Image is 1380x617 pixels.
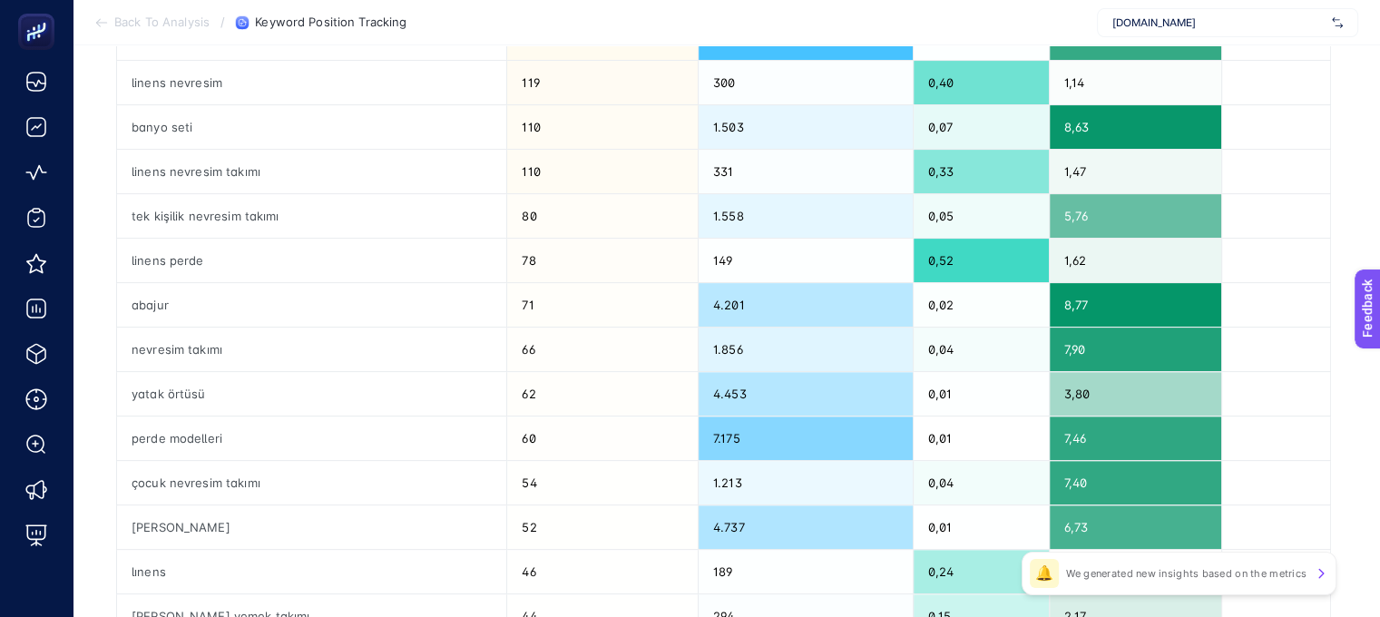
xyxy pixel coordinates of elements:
[117,550,506,593] div: lınens
[507,461,698,504] div: 54
[1050,416,1221,460] div: 7,46
[914,283,1049,327] div: 0,02
[117,239,506,282] div: linens perde
[1030,559,1059,588] div: 🔔
[117,61,506,104] div: linens nevresim
[914,416,1049,460] div: 0,01
[507,239,698,282] div: 78
[507,194,698,238] div: 80
[699,150,913,193] div: 331
[1050,372,1221,416] div: 3,80
[914,150,1049,193] div: 0,33
[699,550,913,593] div: 189
[699,328,913,371] div: 1.856
[507,283,698,327] div: 71
[699,372,913,416] div: 4.453
[699,283,913,327] div: 4.201
[1066,566,1307,581] p: We generated new insights based on the metrics
[117,105,506,149] div: banyo seti
[507,328,698,371] div: 66
[117,416,506,460] div: perde modelleri
[914,550,1049,593] div: 0,24
[1050,150,1221,193] div: 1,47
[1112,15,1325,30] span: [DOMAIN_NAME]
[117,150,506,193] div: linens nevresim takımı
[914,461,1049,504] div: 0,04
[507,105,698,149] div: 110
[1050,328,1221,371] div: 7,90
[914,372,1049,416] div: 0,01
[914,239,1049,282] div: 0,52
[507,550,698,593] div: 46
[699,61,913,104] div: 300
[117,461,506,504] div: çocuk nevresim takımı
[699,505,913,549] div: 4.737
[117,372,506,416] div: yatak örtüsü
[1050,239,1221,282] div: 1,62
[507,505,698,549] div: 52
[699,105,913,149] div: 1.503
[1050,550,1221,593] div: 1
[699,239,913,282] div: 149
[507,150,698,193] div: 110
[914,105,1049,149] div: 0,07
[1050,461,1221,504] div: 7,40
[114,15,210,30] span: Back To Analysis
[699,416,913,460] div: 7.175
[117,328,506,371] div: nevresim takımı
[699,194,913,238] div: 1.558
[507,416,698,460] div: 60
[507,61,698,104] div: 119
[507,372,698,416] div: 62
[1050,194,1221,238] div: 5,76
[117,505,506,549] div: [PERSON_NAME]
[914,61,1049,104] div: 0,40
[255,15,406,30] span: Keyword Position Tracking
[11,5,69,20] span: Feedback
[914,194,1049,238] div: 0,05
[699,461,913,504] div: 1.213
[914,328,1049,371] div: 0,04
[914,505,1049,549] div: 0,01
[220,15,225,29] span: /
[1050,283,1221,327] div: 8,77
[1050,505,1221,549] div: 6,73
[1050,105,1221,149] div: 8,63
[117,283,506,327] div: abajur
[1050,61,1221,104] div: 1,14
[1332,14,1343,32] img: svg%3e
[117,194,506,238] div: tek kişilik nevresim takımı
